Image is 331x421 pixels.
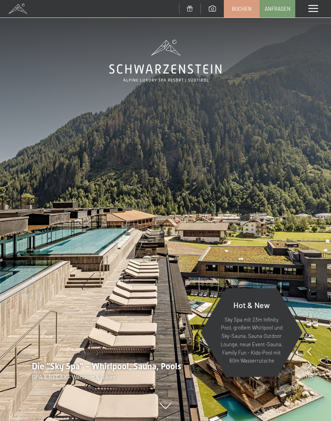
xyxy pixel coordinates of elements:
[224,0,259,17] a: Buchen
[260,0,295,17] a: Anfragen
[310,372,313,381] span: 8
[233,300,270,310] span: Hot & New
[32,361,181,371] span: Die "Sky Spa" - Whirlpool, Sauna, Pools
[305,372,308,381] span: 1
[232,5,252,12] span: Buchen
[265,5,291,12] span: Anfragen
[32,373,115,380] span: SPA & RELAX - Wandern & Biken
[200,288,303,377] a: Hot & New Sky Spa mit 23m Infinity Pool, großem Whirlpool und Sky-Sauna, Sauna Outdoor Lounge, ne...
[308,372,310,381] span: /
[220,316,283,365] p: Sky Spa mit 23m Infinity Pool, großem Whirlpool und Sky-Sauna, Sauna Outdoor Lounge, neue Event-S...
